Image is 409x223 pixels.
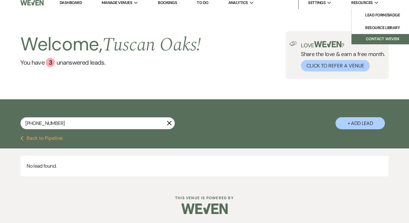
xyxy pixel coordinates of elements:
[20,31,201,58] h2: Welcome,
[181,198,228,220] img: Weven Logo
[46,58,55,67] div: 3
[314,41,342,47] img: weven-logo-green.svg
[335,117,385,129] button: + Add Lead
[102,31,201,59] span: Tuscan Oaks !
[20,117,175,129] input: Search by name, event date, email address or phone number
[301,60,370,71] button: Click to Refer a Venue
[301,41,385,48] p: Love ?
[20,156,389,176] p: No lead found.
[297,41,385,71] div: Share the love & earn a free month.
[289,41,297,46] img: loud-speaker-illustration.svg
[20,58,201,67] a: You have 3 unanswered leads.
[20,136,63,141] button: Back to Pipeline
